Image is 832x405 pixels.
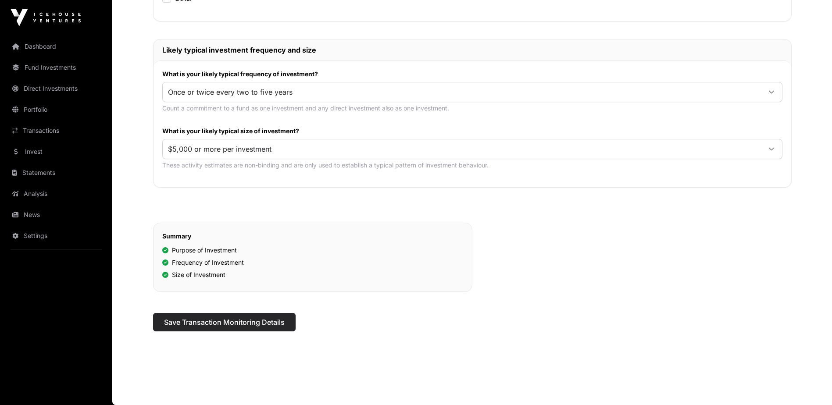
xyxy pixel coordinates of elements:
a: Invest [7,142,105,161]
span: Frequency of Investment [172,258,244,267]
p: Count a commitment to a fund as one investment and any direct investment also as one investment. [162,104,782,113]
iframe: Chat Widget [788,363,832,405]
img: Icehouse Ventures Logo [11,9,81,26]
span: Size of Investment [172,270,225,279]
label: What is your likely typical size of investment? [162,127,782,135]
a: Analysis [7,184,105,203]
span: Once or twice every two to five years [163,84,761,100]
a: Dashboard [7,37,105,56]
span: $5,000 or more per investment [163,141,761,157]
button: Save Transaction Monitoring Details [153,313,296,331]
h2: Summary [162,232,463,241]
a: Settings [7,226,105,245]
a: Direct Investments [7,79,105,98]
h2: Likely typical investment frequency and size [162,45,782,55]
a: Fund Investments [7,58,105,77]
a: Statements [7,163,105,182]
a: Transactions [7,121,105,140]
span: Save Transaction Monitoring Details [164,317,285,327]
a: News [7,205,105,224]
label: What is your likely typical frequency of investment? [162,70,782,78]
span: Purpose of Investment [172,246,237,255]
p: These activity estimates are non-binding and are only used to establish a typical pattern of inve... [162,161,782,170]
a: Portfolio [7,100,105,119]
